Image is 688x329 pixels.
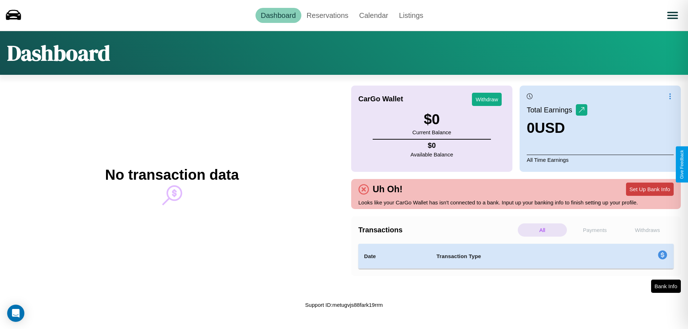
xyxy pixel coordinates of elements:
[527,120,587,136] h3: 0 USD
[364,252,425,261] h4: Date
[358,244,674,269] table: simple table
[358,95,403,103] h4: CarGo Wallet
[527,103,576,116] p: Total Earnings
[105,167,239,183] h2: No transaction data
[651,280,681,293] button: Bank Info
[305,300,383,310] p: Support ID: metugvjs88fark19rrm
[472,93,502,106] button: Withdraw
[411,150,453,159] p: Available Balance
[393,8,429,23] a: Listings
[255,8,301,23] a: Dashboard
[7,305,24,322] div: Open Intercom Messenger
[358,198,674,207] p: Looks like your CarGo Wallet has isn't connected to a bank. Input up your banking info to finish ...
[623,223,672,237] p: Withdraws
[679,150,684,179] div: Give Feedback
[527,155,674,165] p: All Time Earnings
[518,223,567,237] p: All
[570,223,620,237] p: Payments
[301,8,354,23] a: Reservations
[626,183,674,196] button: Set Up Bank Info
[358,226,516,234] h4: Transactions
[412,127,451,137] p: Current Balance
[411,141,453,150] h4: $ 0
[412,111,451,127] h3: $ 0
[369,184,406,194] h4: Uh Oh!
[436,252,599,261] h4: Transaction Type
[7,38,110,68] h1: Dashboard
[354,8,393,23] a: Calendar
[663,5,683,25] button: Open menu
